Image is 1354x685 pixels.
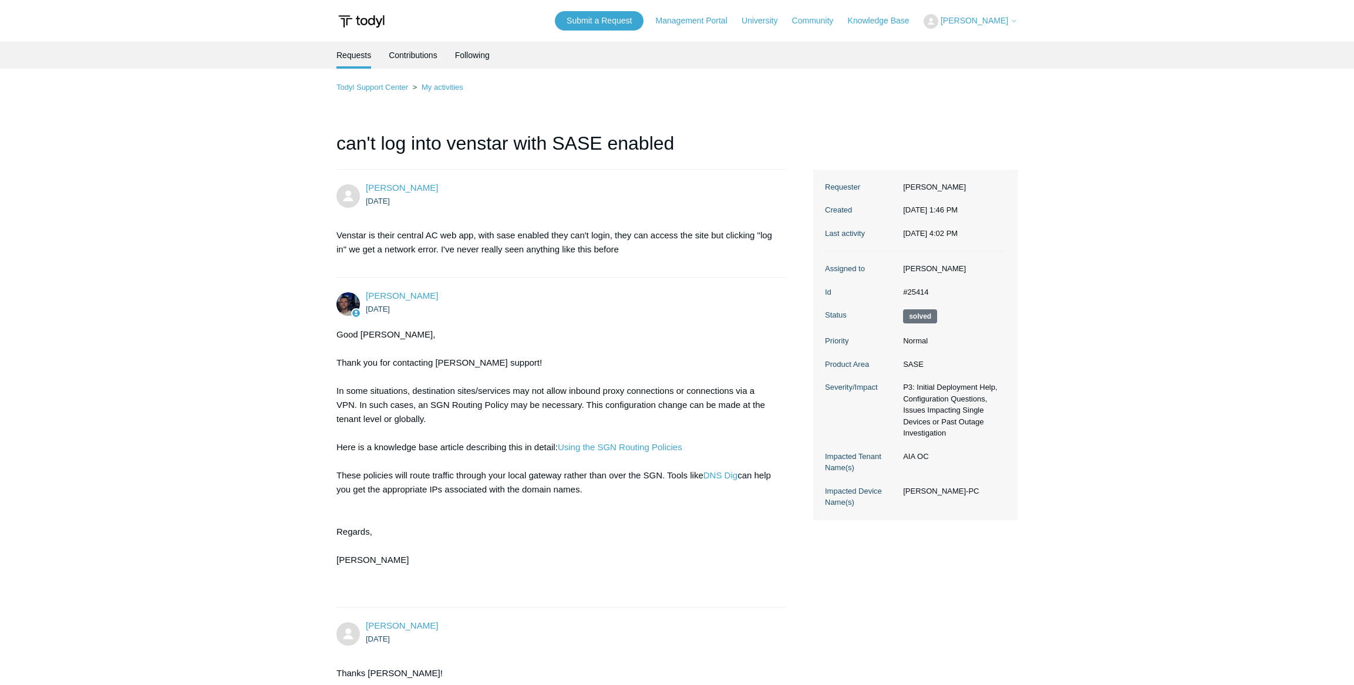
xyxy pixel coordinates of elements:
span: Ali Zahir [366,620,438,630]
a: Contributions [389,42,437,69]
span: This request has been solved [903,309,937,323]
dt: Impacted Device Name(s) [825,485,897,508]
span: [PERSON_NAME] [941,16,1008,25]
img: Todyl Support Center Help Center home page [336,11,386,32]
span: Connor Davis [366,291,438,301]
p: Thanks [PERSON_NAME]! [336,666,774,680]
h1: can't log into venstar with SASE enabled [336,129,786,170]
dt: Status [825,309,897,321]
a: Todyl Support Center [336,83,408,92]
a: Knowledge Base [848,15,921,27]
dd: P3: Initial Deployment Help, Configuration Questions, Issues Impacting Single Devices or Past Out... [897,382,1006,439]
li: Requests [336,42,371,69]
dd: SASE [897,359,1006,370]
dd: AIA OC [897,451,1006,463]
dd: [PERSON_NAME]-PC [897,485,1006,497]
dt: Created [825,204,897,216]
a: University [742,15,789,27]
a: [PERSON_NAME] [366,620,438,630]
time: 06/10/2025, 14:32 [366,305,390,313]
a: Using the SGN Routing Policies [558,442,682,452]
dt: Last activity [825,228,897,239]
a: My activities [422,83,463,92]
p: Venstar is their central AC web app, with sase enabled they can't login, they can access the site... [336,228,774,257]
a: Submit a Request [555,11,644,31]
button: [PERSON_NAME] [924,14,1018,29]
a: Following [455,42,490,69]
time: 06/11/2025, 13:49 [366,635,390,643]
a: Community [792,15,846,27]
div: Good [PERSON_NAME], Thank you for contacting [PERSON_NAME] support! In some situations, destinati... [336,328,774,595]
dd: [PERSON_NAME] [897,181,1006,193]
time: 06/10/2025, 13:46 [903,205,958,214]
dd: Normal [897,335,1006,347]
dd: #25414 [897,286,1006,298]
a: DNS Dig [703,470,737,480]
time: 06/10/2025, 13:46 [366,197,390,205]
dt: Assigned to [825,263,897,275]
dt: Severity/Impact [825,382,897,393]
li: Todyl Support Center [336,83,410,92]
dt: Requester [825,181,897,193]
a: [PERSON_NAME] [366,291,438,301]
a: Management Portal [656,15,739,27]
dd: [PERSON_NAME] [897,263,1006,275]
dt: Impacted Tenant Name(s) [825,451,897,474]
a: [PERSON_NAME] [366,183,438,193]
dt: Id [825,286,897,298]
li: My activities [410,83,463,92]
span: Ali Zahir [366,183,438,193]
time: 08/05/2025, 16:02 [903,229,958,238]
dt: Priority [825,335,897,347]
dt: Product Area [825,359,897,370]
